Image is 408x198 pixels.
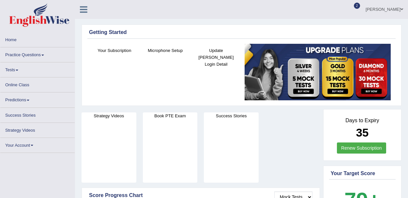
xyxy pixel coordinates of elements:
a: Practice Questions [0,47,75,60]
a: Tests [0,62,75,75]
a: Home [0,32,75,45]
b: 35 [356,126,369,139]
h4: Your Subscription [92,47,137,54]
span: 2 [354,3,360,9]
h4: Success Stories [204,112,259,119]
h4: Strategy Videos [82,112,136,119]
h4: Days to Expiry [331,118,394,124]
h4: Update [PERSON_NAME] Login Detail [194,47,238,68]
div: Getting Started [89,28,394,36]
a: Strategy Videos [0,123,75,136]
h4: Book PTE Exam [143,112,198,119]
h4: Microphone Setup [143,47,188,54]
a: Success Stories [0,108,75,121]
a: Predictions [0,92,75,105]
a: Online Class [0,77,75,90]
a: Your Account [0,138,75,151]
a: Renew Subscription [337,142,386,154]
img: small5.jpg [245,44,391,100]
div: Your Target Score [331,170,394,177]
